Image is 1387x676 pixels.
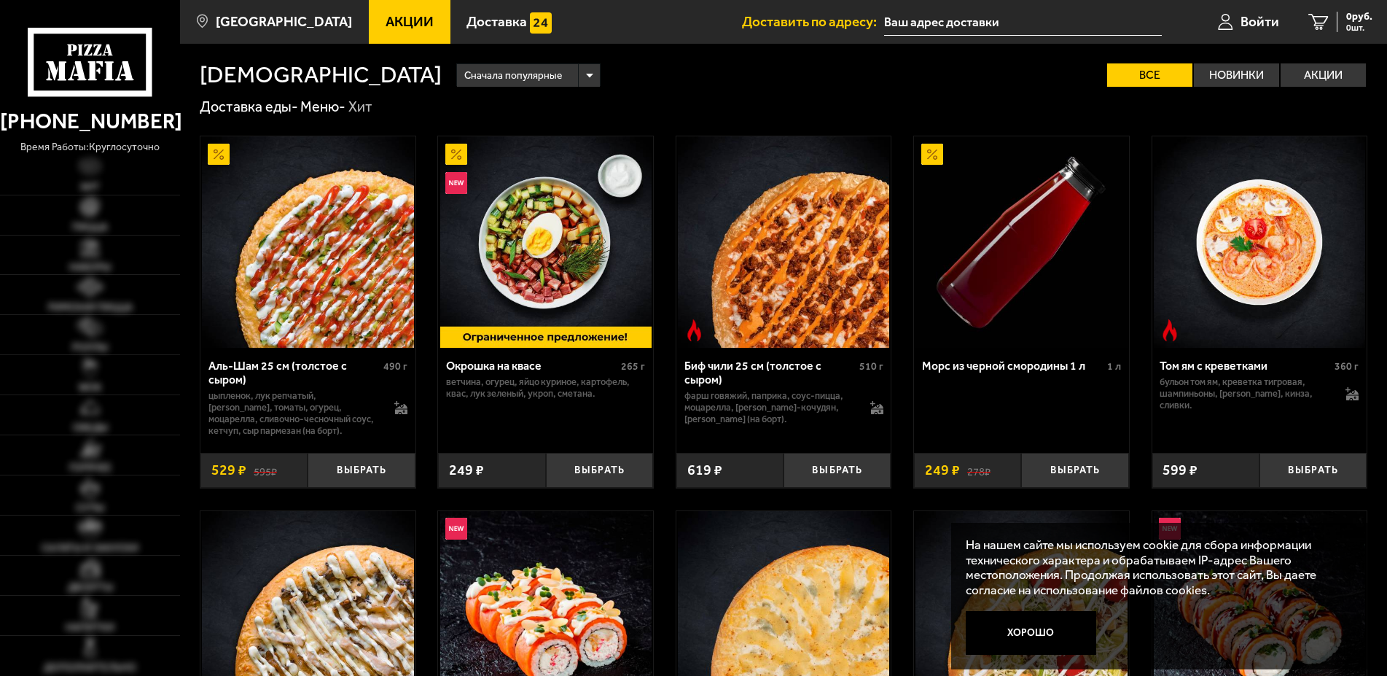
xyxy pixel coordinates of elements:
[966,611,1095,654] button: Хорошо
[79,383,101,393] span: WOK
[676,136,891,348] a: Острое блюдоБиф чили 25 см (толстое с сыром)
[200,63,442,87] h1: [DEMOGRAPHIC_DATA]
[200,136,415,348] a: АкционныйАль-Шам 25 см (толстое с сыром)
[922,359,1103,373] div: Морс из черной смородины 1 л
[921,144,943,166] img: Акционный
[44,663,136,673] span: Дополнительно
[1259,453,1367,489] button: Выбрать
[308,453,415,489] button: Выбрать
[208,390,380,436] p: цыпленок, лук репчатый, [PERSON_NAME], томаты, огурец, моцарелла, сливочно-чесночный соус, кетчуп...
[914,136,1129,348] a: АкционныйМорс из черной смородины 1 л
[445,518,467,540] img: Новинка
[1021,453,1128,489] button: Выбрать
[48,303,133,313] span: Римская пицца
[1241,15,1279,28] span: Войти
[445,144,467,166] img: Акционный
[621,360,645,373] span: 265 г
[69,263,111,273] span: Наборы
[466,15,527,28] span: Доставка
[446,359,617,373] div: Окрошка на квасе
[80,182,100,193] span: Хит
[1159,319,1181,341] img: Острое блюдо
[440,136,652,348] img: Окрошка на квасе
[967,463,991,478] s: 278 ₽
[1346,12,1372,22] span: 0 руб.
[1107,63,1192,87] label: Все
[687,463,722,478] span: 619 ₽
[1160,359,1331,373] div: Том ям с креветками
[69,463,112,473] span: Горячее
[925,463,960,478] span: 249 ₽
[530,12,552,34] img: 15daf4d41897b9f0e9f617042186c801.svg
[73,423,108,433] span: Обеды
[42,543,138,553] span: Салаты и закуски
[678,136,889,348] img: Биф чили 25 см (толстое с сыром)
[742,15,884,28] span: Доставить по адресу:
[386,15,434,28] span: Акции
[1335,360,1359,373] span: 360 г
[438,136,653,348] a: АкционныйНовинкаОкрошка на квасе
[446,376,645,400] p: ветчина, огурец, яйцо куриное, картофель, квас, лук зеленый, укроп, сметана.
[383,360,407,373] span: 490 г
[348,98,372,117] div: Хит
[684,319,706,341] img: Острое блюдо
[464,62,562,90] span: Сначала популярные
[200,98,298,115] a: Доставка еды-
[884,9,1162,36] input: Ваш адрес доставки
[684,390,856,425] p: фарш говяжий, паприка, соус-пицца, моцарелла, [PERSON_NAME]-кочудян, [PERSON_NAME] (на борт).
[1281,63,1366,87] label: Акции
[1346,23,1372,32] span: 0 шт.
[72,343,108,353] span: Роллы
[300,98,345,115] a: Меню-
[915,136,1127,348] img: Морс из черной смородины 1 л
[1194,63,1279,87] label: Новинки
[76,503,104,513] span: Супы
[216,15,352,28] span: [GEOGRAPHIC_DATA]
[208,144,230,166] img: Акционный
[546,453,653,489] button: Выбрать
[1163,463,1197,478] span: 599 ₽
[211,463,246,478] span: 529 ₽
[254,463,277,478] s: 595 ₽
[68,583,113,593] span: Десерты
[449,463,484,478] span: 249 ₽
[208,359,380,386] div: Аль-Шам 25 см (толстое с сыром)
[859,360,883,373] span: 510 г
[66,623,114,633] span: Напитки
[72,222,108,233] span: Пицца
[445,172,467,194] img: Новинка
[1154,136,1365,348] img: Том ям с креветками
[1160,376,1331,411] p: бульон том ям, креветка тигровая, шампиньоны, [PERSON_NAME], кинза, сливки.
[784,453,891,489] button: Выбрать
[966,537,1344,597] p: На нашем сайте мы используем cookie для сбора информации технического характера и обрабатываем IP...
[1152,136,1367,348] a: Острое блюдоТом ям с креветками
[684,359,856,386] div: Биф чили 25 см (толстое с сыром)
[1159,518,1181,540] img: Новинка
[1107,360,1121,373] span: 1 л
[202,136,413,348] img: Аль-Шам 25 см (толстое с сыром)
